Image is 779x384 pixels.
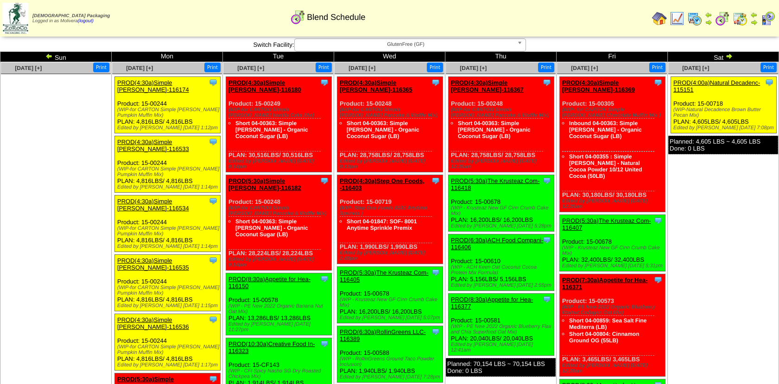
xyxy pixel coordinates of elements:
img: arrowright.gif [750,19,758,26]
td: Sat [668,52,779,62]
div: Edited by [PERSON_NAME] [DATE] 7:08pm [673,125,776,131]
div: (WIP- for CARTON Simple [PERSON_NAME] Chocolate Muffin Mix ) [562,107,665,118]
img: zoroco-logo-small.webp [3,3,28,34]
div: (WIP-for CARTON Simple [PERSON_NAME] Pumpkin Muffin Mix) [117,107,220,118]
a: PROD(4:30a)Step One Foods, -116403 [340,177,424,191]
div: (WIP - Krusteaz New GF Cinn Crumb Cake Mix) [562,245,665,256]
div: (WIP - PE New 2022 Organic Blueberry Flax and Chia Superfood Oat Mix) [451,324,554,335]
button: Print [649,63,665,72]
div: (WIP-for CARTON Simple [PERSON_NAME] Pancake & Waffle Mix) [451,107,554,118]
div: Planned: 70,154 LBS ~ 70,154 LBS Done: 0 LBS [446,358,556,377]
img: Tooltip [653,78,663,87]
span: [DEMOGRAPHIC_DATA] Packaging [32,13,110,19]
div: Planned: 4,605 LBS ~ 4,605 LBS Done: 0 LBS [668,136,778,154]
a: Short 04-00363: Simple [PERSON_NAME] - Organic Coconut Sugar (LB) [347,120,419,139]
div: Product: 15-00244 PLAN: 4,816LBS / 4,816LBS [115,77,221,133]
span: [DATE] [+] [15,65,42,71]
a: PROD(5:30a)The Krusteaz Com-116418 [451,177,539,191]
a: Short 04-00804: Cinnamon Ground OG (55LB) [569,331,639,344]
button: Print [760,63,777,72]
div: Product: 15-00305 PLAN: 30,180LBS / 30,180LBS [560,77,665,212]
div: Edited by [PERSON_NAME] [DATE] 1:12pm [117,125,220,131]
a: PROD(4:30a)Simple [PERSON_NAME]-116174 [117,79,189,93]
div: Edited by [PERSON_NAME] [DATE] 12:35am [562,198,665,209]
div: Edited by [PERSON_NAME] [DATE] 7:28pm [340,374,443,380]
a: [DATE] [+] [237,65,264,71]
a: PROD(7:30a)Appetite for Hea-116371 [562,277,647,290]
a: PROD(4:30a)Simple [PERSON_NAME]-116533 [117,138,189,152]
div: (WIP - Krusteaz New GF Cinn Crumb Cake Mix) [451,205,554,216]
div: (WIP - PE New 2022 Organic Banana Nut Oat Mix) [228,303,331,315]
a: Short 04-00859: Sea Salt Fine Mediterra (LB) [569,317,646,330]
div: Product: 15-00244 PLAN: 4,816LBS / 4,816LBS [115,255,221,311]
img: Tooltip [209,374,218,384]
div: Edited by [PERSON_NAME] [DATE] 1:17pm [117,362,220,368]
div: Product: 15-00581 PLAN: 20,040LBS / 20,040LBS [449,294,554,356]
div: Edited by [PERSON_NAME] [DATE] 5:28pm [451,223,554,229]
a: PROD(5:30a)The Krusteaz Com-116407 [562,217,651,231]
div: Product: 15-00719 PLAN: 1,990LBS / 1,990LBS [337,175,443,264]
button: Print [316,63,332,72]
span: [DATE] [+] [126,65,153,71]
div: Product: 15-00249 PLAN: 30,516LBS / 30,516LBS [226,77,332,172]
td: Thu [445,52,557,62]
button: Print [204,63,221,72]
img: Tooltip [431,327,440,336]
a: PROD(5:30a)Simple [PERSON_NAME]-116182 [228,177,301,191]
div: (WIP - RollinGreens Ground Taco Powder Inclusion) [340,356,443,367]
div: Product: 15-00578 PLAN: 13,286LBS / 13,286LBS [226,273,332,335]
img: arrowright.gif [705,19,712,26]
div: Edited by [PERSON_NAME] [DATE] 9:13pm [340,158,443,170]
img: Tooltip [431,268,440,277]
a: PROD(6:30a)RollinGreens LLC-116389 [340,328,426,342]
img: arrowleft.gif [750,11,758,19]
img: Tooltip [209,256,218,265]
span: Logged in as Molivera [32,13,110,24]
button: Print [427,63,443,72]
img: Tooltip [320,274,329,283]
a: PROD(4:30a)Simple [PERSON_NAME]-116365 [340,79,412,93]
a: PROD(4:30a)Simple [PERSON_NAME]-116534 [117,198,189,212]
div: Product: 15-00678 PLAN: 16,200LBS / 16,200LBS [449,175,554,232]
td: Tue [223,52,334,62]
span: GlutenFree (GF) [298,39,513,50]
img: Tooltip [431,78,440,87]
td: Fri [557,52,668,62]
a: PROD(8:30a)Appetite for Hea-116150 [228,276,310,290]
a: Short 04-00355 : Simple [PERSON_NAME] - Natural Cocoa Powder 10/12 United Cocoa (50LB) [569,153,642,179]
div: Product: 15-00244 PLAN: 4,816LBS / 4,816LBS [115,136,221,193]
a: PROD(4:30a)Simple [PERSON_NAME]-116369 [562,79,635,93]
div: Edited by [PERSON_NAME] [DATE] 2:55pm [451,283,554,288]
div: Edited by [PERSON_NAME] [DATE] 12:35am [451,158,554,170]
td: Sun [0,52,112,62]
a: PROD(8:30a)Appetite for Hea-116377 [451,296,533,310]
div: (WIP-for CARTON Simple [PERSON_NAME] Pumpkin Muffin Mix) [117,344,220,355]
img: Tooltip [209,196,218,206]
div: Product: 15-00678 PLAN: 16,200LBS / 16,200LBS [337,267,443,323]
div: (WIP - Krusteaz New GF Cinn Crumb Cake Mix) [340,297,443,308]
img: Tooltip [542,295,551,304]
div: (WIP - CFI Spicy Nacho SG Dry Roasted Chickpea Mix) [228,368,331,379]
a: Inbound 04-00363: Simple [PERSON_NAME] - Organic Coconut Sugar (LB) [569,120,642,139]
div: Edited by [PERSON_NAME] [DATE] 5:07pm [340,315,443,321]
div: Product: 15-00244 PLAN: 4,816LBS / 4,816LBS [115,314,221,371]
a: Short 04-00363: Simple [PERSON_NAME] - Organic Coconut Sugar (LB) [235,120,308,139]
img: Tooltip [653,275,663,284]
div: (WIP-for CARTON Simple [PERSON_NAME] Pumpkin Muffin Mix) [117,226,220,237]
div: Product: 15-00678 PLAN: 32,400LBS / 32,400LBS [560,215,665,271]
img: arrowleft.gif [45,52,53,60]
div: Product: 15-00610 PLAN: 5,156LBS / 5,156LBS [449,234,554,291]
div: Edited by [PERSON_NAME] [DATE] 12:38am [562,363,665,374]
img: Tooltip [320,339,329,348]
a: Short 04-00363: Simple [PERSON_NAME] - Organic Coconut Sugar (LB) [458,120,531,139]
div: Edited by [PERSON_NAME] [DATE] 1:14pm [117,244,220,249]
img: Tooltip [542,176,551,185]
img: line_graph.gif [670,11,684,26]
img: arrowright.gif [725,52,733,60]
div: Edited by [PERSON_NAME] [DATE] 1:14pm [117,184,220,190]
img: calendarprod.gif [687,11,702,26]
a: [DATE] [+] [348,65,375,71]
a: Short 04-00363: Simple [PERSON_NAME] - Organic Coconut Sugar (LB) [235,218,308,238]
img: Tooltip [209,78,218,87]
